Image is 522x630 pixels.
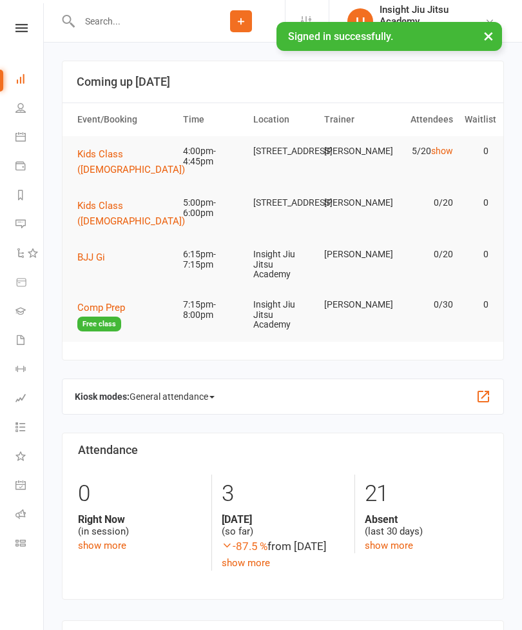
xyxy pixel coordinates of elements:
[389,103,459,136] th: Attendees
[177,290,247,330] td: 7:15pm-8:00pm
[15,269,44,298] a: Product Sales
[177,188,247,228] td: 5:00pm-6:00pm
[15,153,44,182] a: Payments
[222,513,345,538] div: (so far)
[222,513,345,526] strong: [DATE]
[365,513,488,538] div: (last 30 days)
[247,290,318,340] td: Insight Jiu Jitsu Academy
[318,188,389,218] td: [PERSON_NAME]
[380,4,485,27] div: Insight Jiu Jitsu Academy
[72,103,177,136] th: Event/Booking
[318,136,389,166] td: [PERSON_NAME]
[15,530,44,559] a: Class kiosk mode
[78,540,126,551] a: show more
[459,290,494,320] td: 0
[15,501,44,530] a: Roll call kiosk mode
[78,444,488,457] h3: Attendance
[389,290,459,320] td: 0/30
[78,513,202,538] div: (in session)
[75,391,130,402] strong: Kiosk modes:
[15,124,44,153] a: Calendar
[15,66,44,95] a: Dashboard
[177,136,247,177] td: 4:00pm-4:45pm
[77,200,185,227] span: Kids Class ([DEMOGRAPHIC_DATA])
[77,198,194,229] button: Kids Class ([DEMOGRAPHIC_DATA])
[389,188,459,218] td: 0/20
[365,475,488,513] div: 21
[247,136,318,166] td: [STREET_ADDRESS]
[77,148,185,175] span: Kids Class ([DEMOGRAPHIC_DATA])
[459,103,494,136] th: Waitlist
[318,239,389,270] td: [PERSON_NAME]
[431,146,453,156] a: show
[177,239,247,280] td: 6:15pm-7:15pm
[318,290,389,320] td: [PERSON_NAME]
[77,300,171,331] button: Comp PrepFree class
[77,302,125,313] span: Comp Prep
[247,188,318,218] td: [STREET_ADDRESS]
[15,385,44,414] a: Assessments
[130,386,215,407] span: General attendance
[247,239,318,290] td: Insight Jiu Jitsu Academy
[15,443,44,472] a: What's New
[389,136,459,166] td: 5/20
[77,146,194,177] button: Kids Class ([DEMOGRAPHIC_DATA])
[222,540,267,553] span: -87.5 %
[247,103,318,136] th: Location
[15,182,44,211] a: Reports
[222,557,270,569] a: show more
[78,475,202,513] div: 0
[77,250,114,265] button: BJJ Gi
[78,513,202,526] strong: Right Now
[77,251,105,263] span: BJJ Gi
[459,239,494,270] td: 0
[288,30,393,43] span: Signed in successfully.
[15,472,44,501] a: General attendance kiosk mode
[347,8,373,34] div: IJ
[459,136,494,166] td: 0
[15,95,44,124] a: People
[177,103,247,136] th: Time
[365,540,413,551] a: show more
[459,188,494,218] td: 0
[77,75,489,88] h3: Coming up [DATE]
[477,22,500,50] button: ×
[222,475,345,513] div: 3
[389,239,459,270] td: 0/20
[365,513,488,526] strong: Absent
[222,538,345,555] div: from [DATE]
[77,317,121,331] span: Free class
[318,103,389,136] th: Trainer
[75,12,197,30] input: Search...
